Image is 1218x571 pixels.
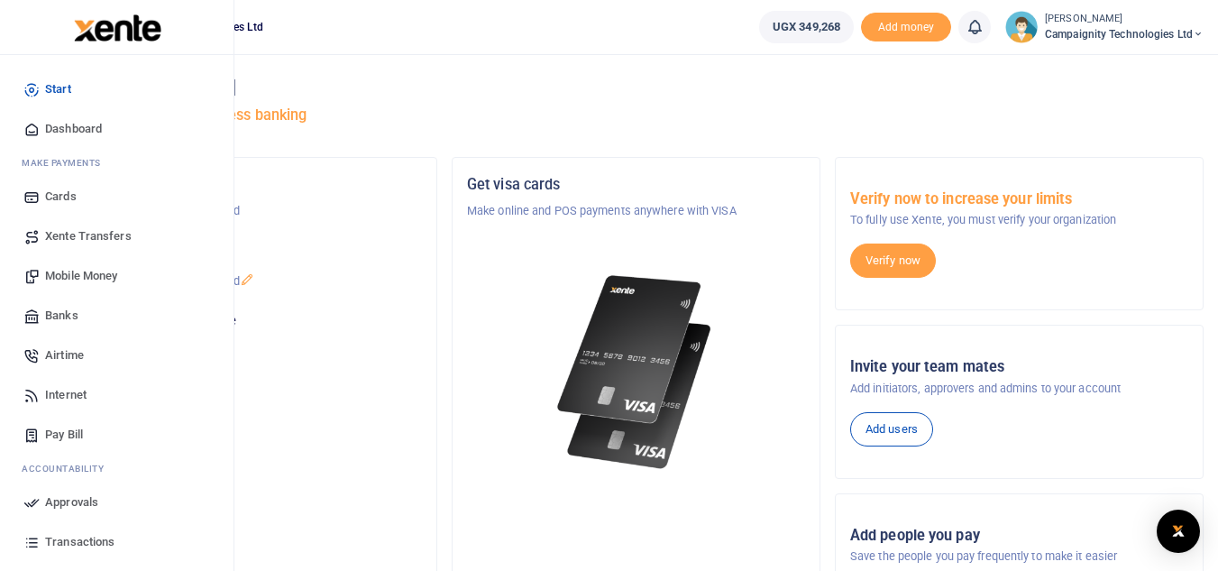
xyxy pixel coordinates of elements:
[35,462,104,475] span: countability
[1157,510,1200,553] div: Open Intercom Messenger
[14,375,219,415] a: Internet
[31,156,101,170] span: ake Payments
[45,493,98,511] span: Approvals
[84,272,422,290] p: Campaignity Technologies Ltd
[45,346,84,364] span: Airtime
[74,14,161,41] img: logo-large
[552,263,721,481] img: xente-_physical_cards.png
[45,386,87,404] span: Internet
[45,120,102,138] span: Dashboard
[773,18,840,36] span: UGX 349,268
[14,216,219,256] a: Xente Transfers
[1045,12,1204,27] small: [PERSON_NAME]
[850,244,936,278] a: Verify now
[84,312,422,330] p: Your current account balance
[850,412,933,447] a: Add users
[45,426,83,444] span: Pay Bill
[45,227,132,245] span: Xente Transfers
[752,11,861,43] li: Wallet ballance
[467,202,805,220] p: Make online and POS payments anywhere with VISA
[14,455,219,483] li: Ac
[84,202,422,220] p: Campaignity Technologies Ltd
[72,20,161,33] a: logo-small logo-large logo-large
[14,109,219,149] a: Dashboard
[14,149,219,177] li: M
[1005,11,1038,43] img: profile-user
[850,190,1188,208] h5: Verify now to increase your limits
[84,335,422,353] h5: UGX 349,268
[14,177,219,216] a: Cards
[45,307,78,325] span: Banks
[45,267,117,285] span: Mobile Money
[14,483,219,522] a: Approvals
[14,336,219,375] a: Airtime
[850,211,1188,229] p: To fully use Xente, you must verify your organization
[861,13,951,42] span: Add money
[850,548,1188,566] p: Save the people you pay frequently to make it easier
[759,11,854,43] a: UGX 349,268
[1045,26,1204,42] span: Campaignity Technologies Ltd
[467,176,805,194] h5: Get visa cards
[850,380,1188,398] p: Add initiators, approvers and admins to your account
[14,415,219,455] a: Pay Bill
[14,256,219,296] a: Mobile Money
[14,522,219,562] a: Transactions
[850,527,1188,545] h5: Add people you pay
[1005,11,1204,43] a: profile-user [PERSON_NAME] Campaignity Technologies Ltd
[45,188,77,206] span: Cards
[84,245,422,263] h5: Account
[69,78,1204,97] h4: Hello [PERSON_NAME]
[14,69,219,109] a: Start
[850,358,1188,376] h5: Invite your team mates
[45,533,114,551] span: Transactions
[861,19,951,32] a: Add money
[84,176,422,194] h5: Organization
[45,80,71,98] span: Start
[861,13,951,42] li: Toup your wallet
[14,296,219,336] a: Banks
[69,106,1204,124] h5: Welcome to better business banking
